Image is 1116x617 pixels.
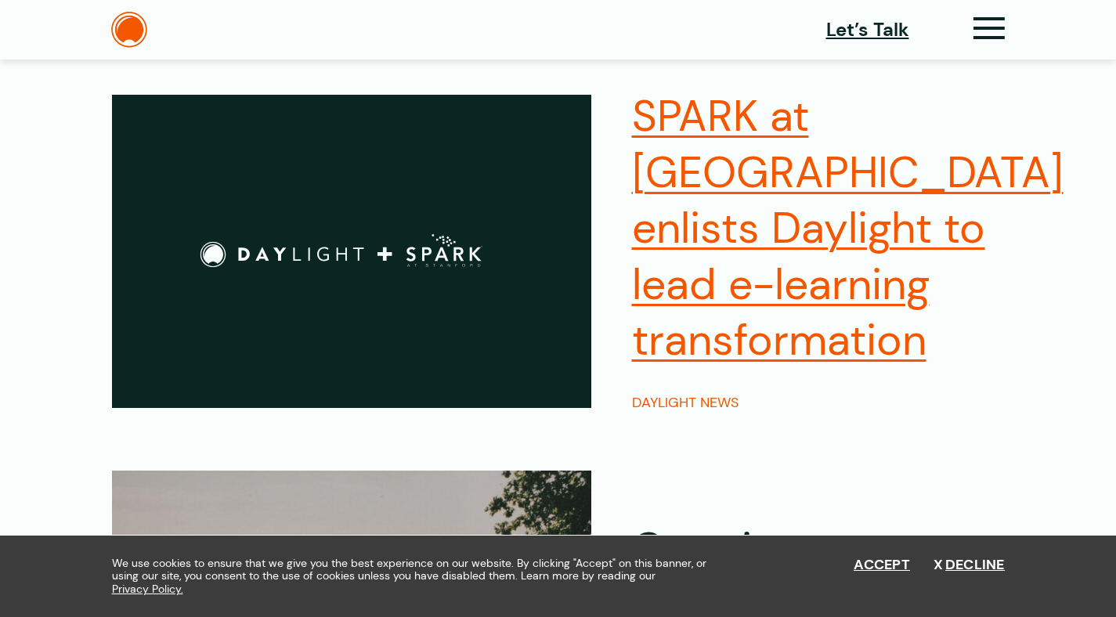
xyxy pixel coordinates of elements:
a: Let’s Talk [826,16,909,44]
img: The Daylight Studio Logo [111,12,147,48]
button: Accept [854,557,910,574]
a: Privacy Policy. [112,583,183,596]
span: We use cookies to ensure that we give you the best experience on our website. By clicking "Accept... [112,557,719,596]
h2: SPARK at [GEOGRAPHIC_DATA] enlists Daylight to lead e-learning transformation [632,88,1064,369]
p: Daylight News [632,392,1064,413]
button: Decline [934,557,1005,574]
a: SPARK at [GEOGRAPHIC_DATA] enlists Daylight to lead e-learning transformation Daylight News [112,88,1005,414]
